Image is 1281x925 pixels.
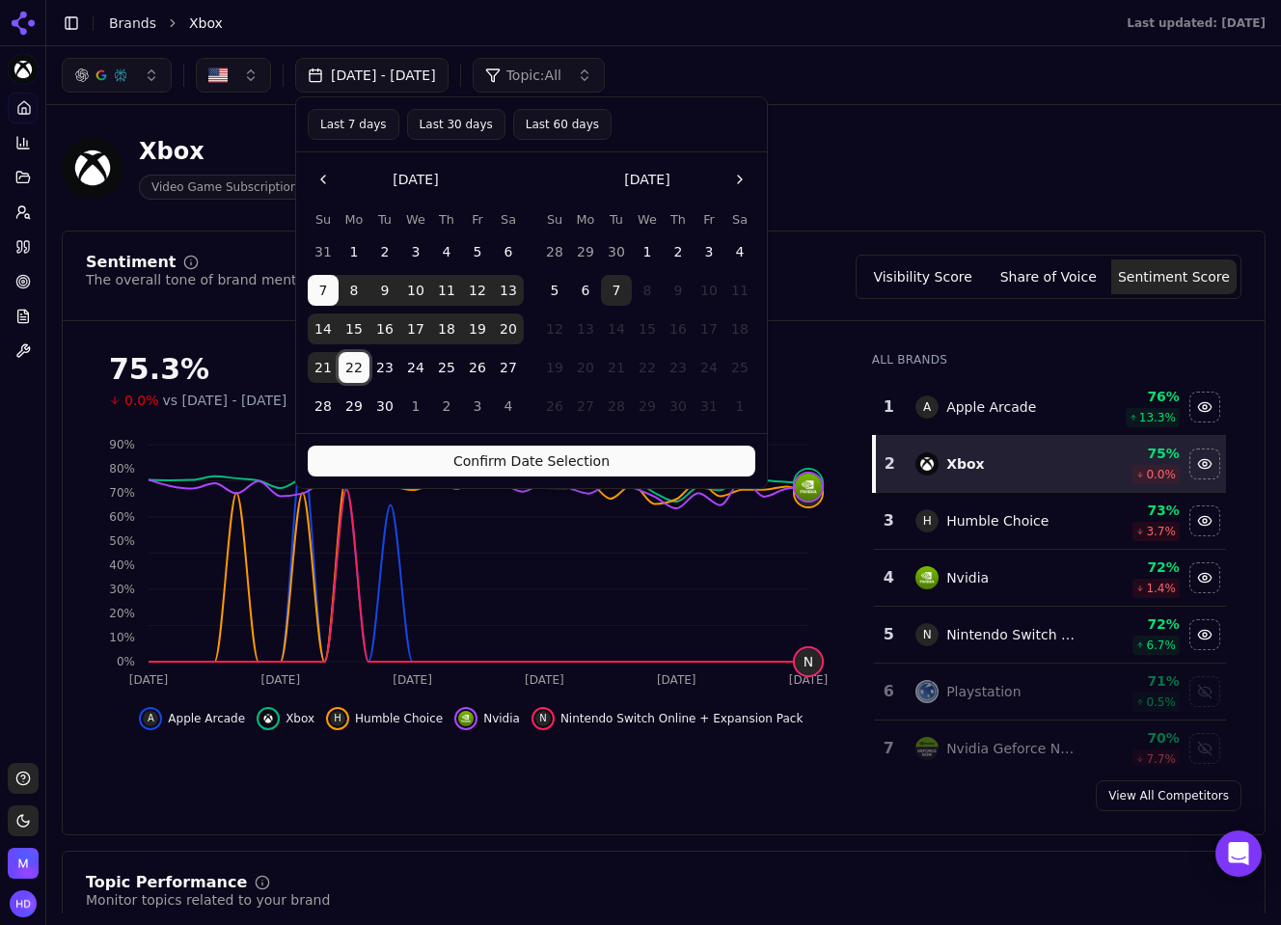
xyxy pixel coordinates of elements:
button: Thursday, October 2nd, 2025 [431,391,462,422]
button: Monday, September 22nd, 2025, selected [339,352,369,383]
span: Xbox [286,711,314,726]
button: Saturday, September 6th, 2025 [493,236,524,267]
span: H [330,711,345,726]
table: October 2025 [539,210,755,422]
button: Wednesday, September 10th, 2025, selected [400,275,431,306]
button: Sunday, August 31st, 2025 [308,236,339,267]
button: Hide nvidia data [454,707,520,730]
div: Playstation [946,682,1021,701]
tspan: 20% [109,607,135,620]
button: Open organization switcher [8,848,39,879]
th: Monday [570,210,601,229]
th: Saturday [724,210,755,229]
div: Monitor topics related to your brand [86,890,330,910]
button: Monday, September 29th, 2025 [339,391,369,422]
tspan: [DATE] [129,673,169,687]
div: Open Intercom Messenger [1215,830,1262,877]
div: 4 [882,566,896,589]
div: 75% [1090,444,1180,463]
button: Thursday, September 18th, 2025, selected [431,313,462,344]
button: Tuesday, September 9th, 2025, selected [369,275,400,306]
span: 6.7 % [1146,638,1176,653]
tr: 1AApple Arcade76%13.3%Hide apple arcade data [874,379,1226,436]
tspan: [DATE] [789,673,829,687]
table: September 2025 [308,210,524,422]
th: Wednesday [632,210,663,229]
button: Hide xbox data [257,707,314,730]
button: Saturday, September 13th, 2025, selected [493,275,524,306]
span: H [915,509,939,532]
button: Friday, September 19th, 2025, selected [462,313,493,344]
button: Show playstation data [1189,676,1220,707]
button: Wednesday, October 1st, 2025 [632,236,663,267]
div: Xbox [139,136,363,167]
button: Monday, October 6th, 2025 [570,275,601,306]
th: Friday [462,210,493,229]
button: Hide nintendo switch online + expansion pack data [531,707,803,730]
button: Saturday, October 4th, 2025 [724,236,755,267]
button: Hide nvidia data [1189,562,1220,593]
span: 1.4 % [1146,581,1176,596]
div: Humble Choice [946,511,1049,531]
button: Hide apple arcade data [1189,392,1220,422]
button: Open user button [10,890,37,917]
button: Current brand: Xbox [8,54,39,85]
button: Friday, September 26th, 2025 [462,352,493,383]
div: 72% [1090,614,1180,634]
span: vs [DATE] - [DATE] [163,391,287,410]
tspan: 90% [109,438,135,451]
button: Wednesday, September 17th, 2025, selected [400,313,431,344]
span: 3.7 % [1146,524,1176,539]
span: Humble Choice [355,711,443,726]
button: Thursday, September 4th, 2025 [431,236,462,267]
th: Sunday [308,210,339,229]
div: 72% [1090,558,1180,577]
span: 7.7 % [1146,751,1176,767]
div: Nvidia [946,568,989,587]
img: playstation [915,680,939,703]
tr: 7nvidia geforce nowNvidia Geforce Now70%7.7%Show nvidia geforce now data [874,721,1226,777]
button: Hide apple arcade data [139,707,245,730]
button: Thursday, October 2nd, 2025 [663,236,694,267]
button: Saturday, September 27th, 2025 [493,352,524,383]
button: Today, Tuesday, October 7th, 2025 [601,275,632,306]
span: Nvidia [483,711,520,726]
span: Nintendo Switch Online + Expansion Pack [560,711,803,726]
button: Monday, September 8th, 2025, selected [339,275,369,306]
tspan: [DATE] [657,673,696,687]
button: Go to the Next Month [724,164,755,195]
img: xbox [795,470,822,497]
button: Sunday, October 5th, 2025 [539,275,570,306]
button: Friday, September 12th, 2025, selected [462,275,493,306]
tspan: [DATE] [393,673,432,687]
tspan: 40% [109,558,135,572]
tspan: 80% [109,462,135,476]
th: Tuesday [369,210,400,229]
th: Thursday [663,210,694,229]
button: Monday, September 15th, 2025, selected [339,313,369,344]
th: Thursday [431,210,462,229]
img: Hakan Degirmenci [10,890,37,917]
span: Topic: All [506,66,561,85]
button: Tuesday, September 2nd, 2025 [369,236,400,267]
span: 0.0% [124,391,159,410]
nav: breadcrumb [109,14,1088,33]
button: Tuesday, September 16th, 2025, selected [369,313,400,344]
th: Tuesday [601,210,632,229]
button: Sunday, September 28th, 2025 [539,236,570,267]
tspan: 30% [109,583,135,596]
div: 75.3% [109,352,833,387]
button: Wednesday, September 3rd, 2025 [400,236,431,267]
button: Show nvidia geforce now data [1189,733,1220,764]
button: Last 30 days [407,109,505,140]
span: 0.5 % [1146,694,1176,710]
div: Last updated: [DATE] [1127,15,1266,31]
button: Monday, September 1st, 2025 [339,236,369,267]
span: 0.0 % [1146,467,1176,482]
a: Brands [109,15,156,31]
tspan: 0% [117,655,135,668]
img: M2E [8,848,39,879]
div: Topic Performance [86,875,247,890]
span: N [535,711,551,726]
img: Xbox [8,54,39,85]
